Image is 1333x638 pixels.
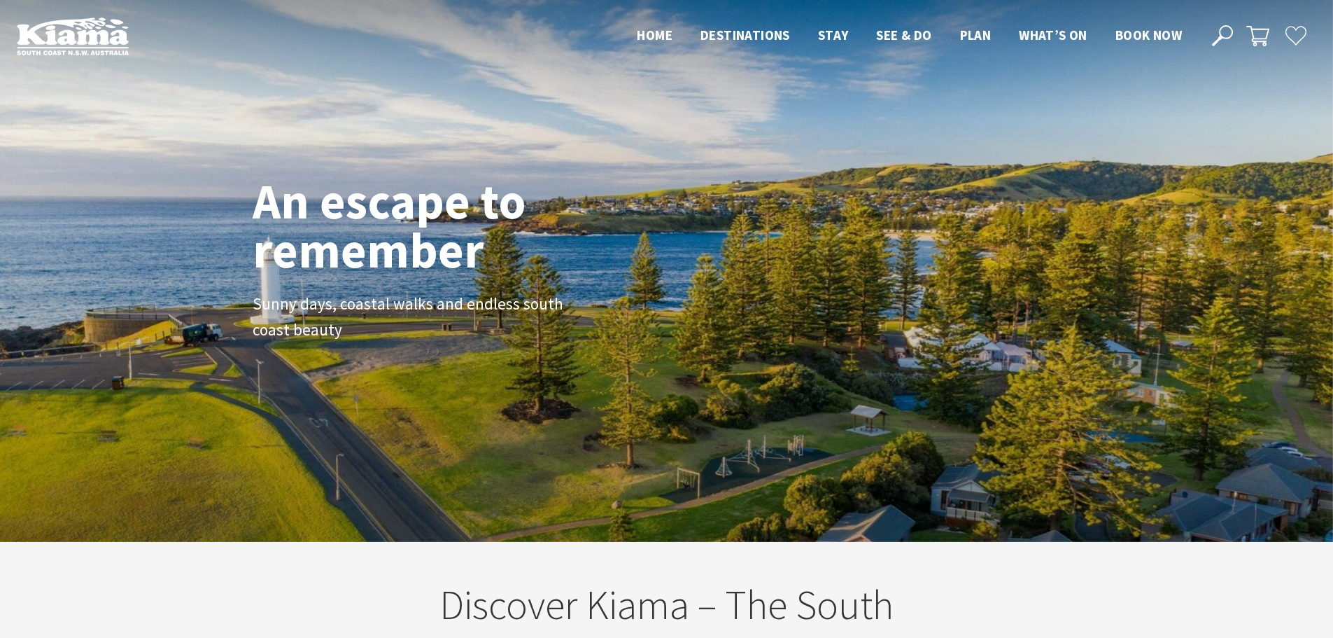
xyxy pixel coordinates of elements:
[700,27,790,43] span: Destinations
[253,291,567,343] p: Sunny days, coastal walks and endless south coast beauty
[1019,27,1087,43] span: What’s On
[876,27,931,43] span: See & Do
[253,176,637,275] h1: An escape to remember
[623,25,1196,48] nav: Main Menu
[1115,27,1182,43] span: Book now
[17,17,129,55] img: Kiama Logo
[637,27,672,43] span: Home
[960,27,992,43] span: Plan
[818,27,849,43] span: Stay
